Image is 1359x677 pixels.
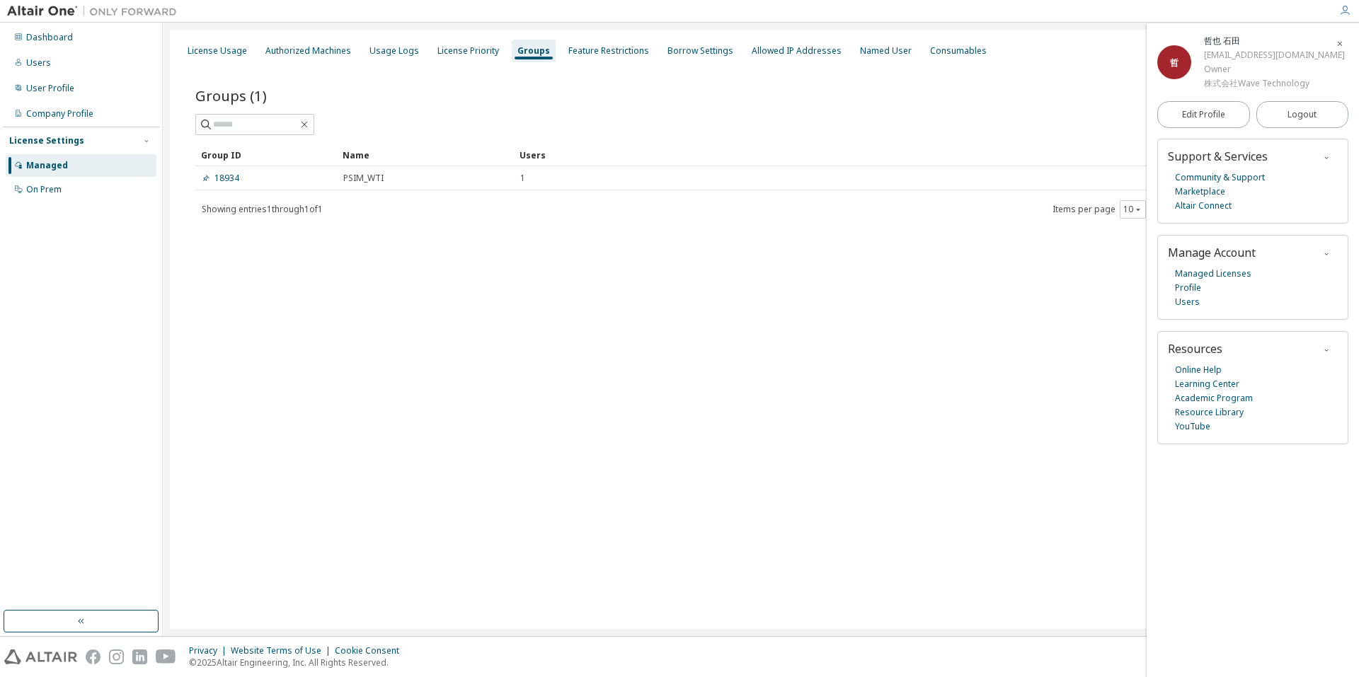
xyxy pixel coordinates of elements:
img: Altair One [7,4,184,18]
div: License Priority [437,45,499,57]
span: 哲 [1170,57,1179,69]
div: Dashboard [26,32,73,43]
div: Usage Logs [369,45,419,57]
span: Logout [1288,108,1317,122]
div: Consumables [930,45,987,57]
span: Items per page [1053,200,1146,219]
div: Managed [26,160,68,171]
div: 株式会社Wave Technology [1204,76,1345,91]
div: Borrow Settings [667,45,733,57]
a: Altair Connect [1175,199,1232,213]
span: Showing entries 1 through 1 of 1 [202,203,323,215]
div: Privacy [189,645,231,656]
img: youtube.svg [156,649,176,664]
img: altair_logo.svg [4,649,77,664]
div: Feature Restrictions [568,45,649,57]
span: Edit Profile [1182,109,1225,120]
img: facebook.svg [86,649,101,664]
div: License Settings [9,135,84,146]
img: linkedin.svg [132,649,147,664]
a: Online Help [1175,363,1222,377]
button: 10 [1123,204,1142,215]
span: PSIM_WTI [343,173,384,184]
span: Resources [1168,341,1222,357]
div: Users [26,57,51,69]
a: Resource Library [1175,405,1244,419]
a: Profile [1175,281,1201,295]
div: Allowed IP Addresses [752,45,842,57]
div: Named User [860,45,912,57]
a: 18934 [202,173,239,184]
span: Manage Account [1168,245,1256,260]
a: Community & Support [1175,170,1265,185]
span: Support & Services [1168,149,1268,164]
div: User Profile [26,83,74,94]
div: Cookie Consent [335,645,408,656]
div: 哲也 石田 [1204,34,1345,48]
a: Users [1175,295,1200,309]
div: License Usage [188,45,247,57]
p: © 2025 Altair Engineering, Inc. All Rights Reserved. [189,656,408,669]
div: Groups [517,45,550,57]
a: YouTube [1175,419,1210,434]
a: Managed Licenses [1175,267,1251,281]
div: Owner [1204,62,1345,76]
span: Groups (1) [195,86,267,105]
div: Group ID [201,144,331,166]
a: Learning Center [1175,377,1239,391]
a: Marketplace [1175,185,1225,199]
div: Users [520,144,1287,166]
div: Website Terms of Use [231,645,335,656]
div: Company Profile [26,108,93,120]
a: Edit Profile [1157,101,1250,128]
div: Authorized Machines [265,45,351,57]
div: [EMAIL_ADDRESS][DOMAIN_NAME] [1204,48,1345,62]
div: On Prem [26,184,62,195]
a: Academic Program [1175,391,1253,405]
img: instagram.svg [109,649,124,664]
button: Logout [1256,101,1349,128]
span: 1 [520,173,525,184]
div: Name [343,144,508,166]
